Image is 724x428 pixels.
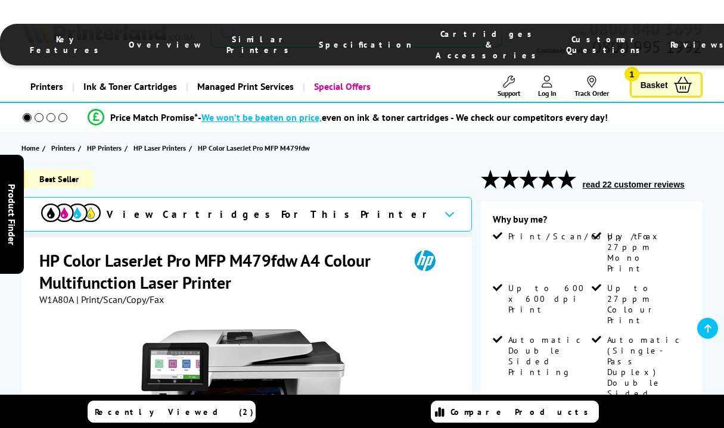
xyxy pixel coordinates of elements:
[508,283,590,315] span: Up to 600 x 600 dpi Print
[39,293,74,305] span: W1A80A
[129,39,203,50] span: Overview
[607,231,689,274] span: Up to 27ppm Mono Print
[538,76,557,98] a: Log In
[201,111,322,123] span: We won’t be beaten on price,
[226,34,295,55] span: Similar Printers
[198,142,313,154] a: HP Color LaserJet Pro MFP M479fdw
[6,183,18,245] span: Product Finder
[83,71,177,102] span: Ink & Toner Cartridges
[436,29,542,61] span: Cartridges & Accessories
[88,401,256,423] a: Recently Viewed (2)
[21,142,39,154] span: Home
[107,208,434,221] span: View Cartridges For This Printer
[607,283,689,326] span: Up to 27ppm Colour Print
[133,142,189,154] a: HP Laser Printers
[21,71,72,102] a: Printers
[319,39,412,50] span: Specification
[6,107,689,128] li: modal_Promise
[133,142,186,154] span: HP Laser Printers
[579,179,688,190] button: read 22 customer reviews
[198,111,608,123] div: - even on ink & toner cartridges - We check our competitors every day!
[493,213,691,231] div: Why buy me?
[51,142,78,154] a: Printers
[566,34,647,55] span: Customer Questions
[21,142,42,154] a: Home
[30,34,105,55] span: Key Features
[186,71,303,102] a: Managed Print Services
[538,89,557,98] span: Log In
[198,142,310,154] span: HP Color LaserJet Pro MFP M479fdw
[498,76,520,98] a: Support
[641,77,668,93] span: Basket
[41,204,101,222] img: View Cartridges
[508,231,661,242] span: Print/Scan/Copy/Fax
[607,335,689,410] span: Automatic (Single-Pass Duplex) Double Sided Scanning
[21,170,94,188] span: Best Seller
[110,111,198,123] span: Price Match Promise*
[508,335,590,377] span: Automatic Double Sided Printing
[624,67,639,82] span: 1
[51,142,75,154] span: Printers
[76,293,164,305] span: | Print/Scan/Copy/Fax
[431,401,599,423] a: Compare Products
[450,407,595,417] span: Compare Products
[95,407,254,417] span: Recently Viewed (2)
[72,71,186,102] a: Ink & Toner Cartridges
[498,89,520,98] span: Support
[303,71,380,102] a: Special Offers
[39,249,397,293] h1: HP Color LaserJet Pro MFP M479fdw A4 Colour Multifunction Laser Printer
[574,76,609,98] a: Track Order
[87,142,122,154] span: HP Printers
[87,142,125,154] a: HP Printers
[630,72,703,98] a: Basket 1
[397,249,452,271] img: HP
